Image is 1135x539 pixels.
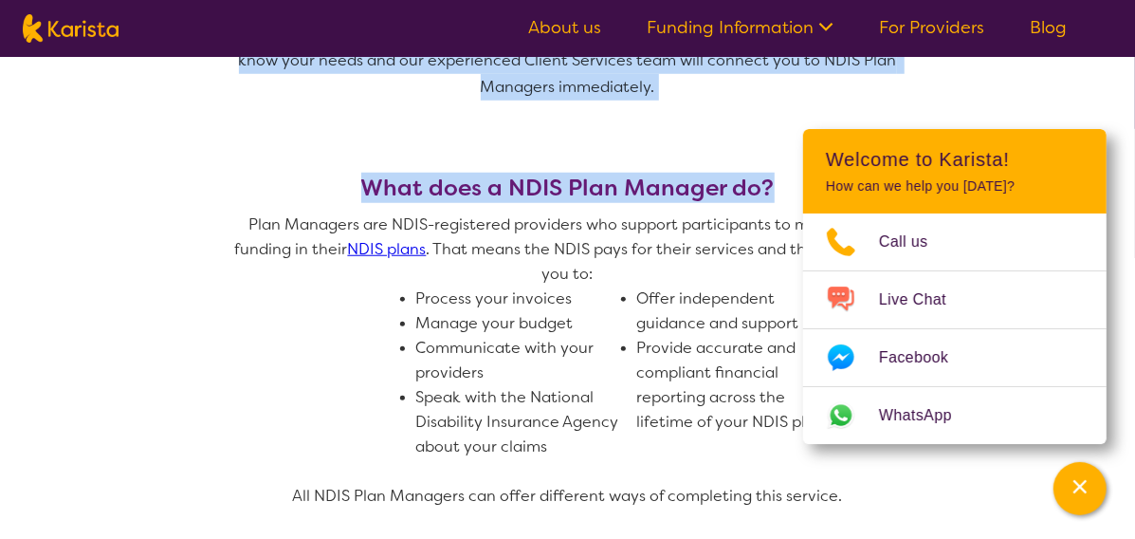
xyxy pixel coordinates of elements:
a: For Providers [879,16,984,39]
li: Provide accurate and compliant financial reporting across the lifetime of your NDIS plan [637,336,843,435]
p: Plan Managers are NDIS-registered providers who support participants to manage the funding in the... [227,213,909,287]
h3: What does a NDIS Plan Manager do? [227,175,909,201]
ul: Choose channel [803,214,1107,444]
a: About us [528,16,601,39]
button: Channel Menu [1053,462,1107,515]
span: WhatsApp [879,401,975,430]
div: Channel Menu [803,129,1107,444]
span: Live Chat [879,286,969,314]
a: Funding Information [647,16,833,39]
h2: Welcome to Karista! [826,148,1084,171]
p: How can we help you [DATE]? [826,178,1084,195]
li: Communicate with your providers [416,336,622,385]
a: Blog [1030,16,1067,39]
span: Call us [879,228,951,256]
p: All NDIS Plan Managers can offer different ways of completing this service. [227,484,909,509]
li: Speak with the National Disability Insurance Agency about your claims [416,385,622,459]
a: NDIS plans [348,239,427,259]
span: Facebook [879,344,971,372]
img: Karista logo [23,14,119,43]
li: Offer independent guidance and support [637,287,843,336]
a: Web link opens in a new tab. [803,387,1107,444]
li: Process your invoices [416,287,622,311]
li: Manage your budget [416,311,622,336]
